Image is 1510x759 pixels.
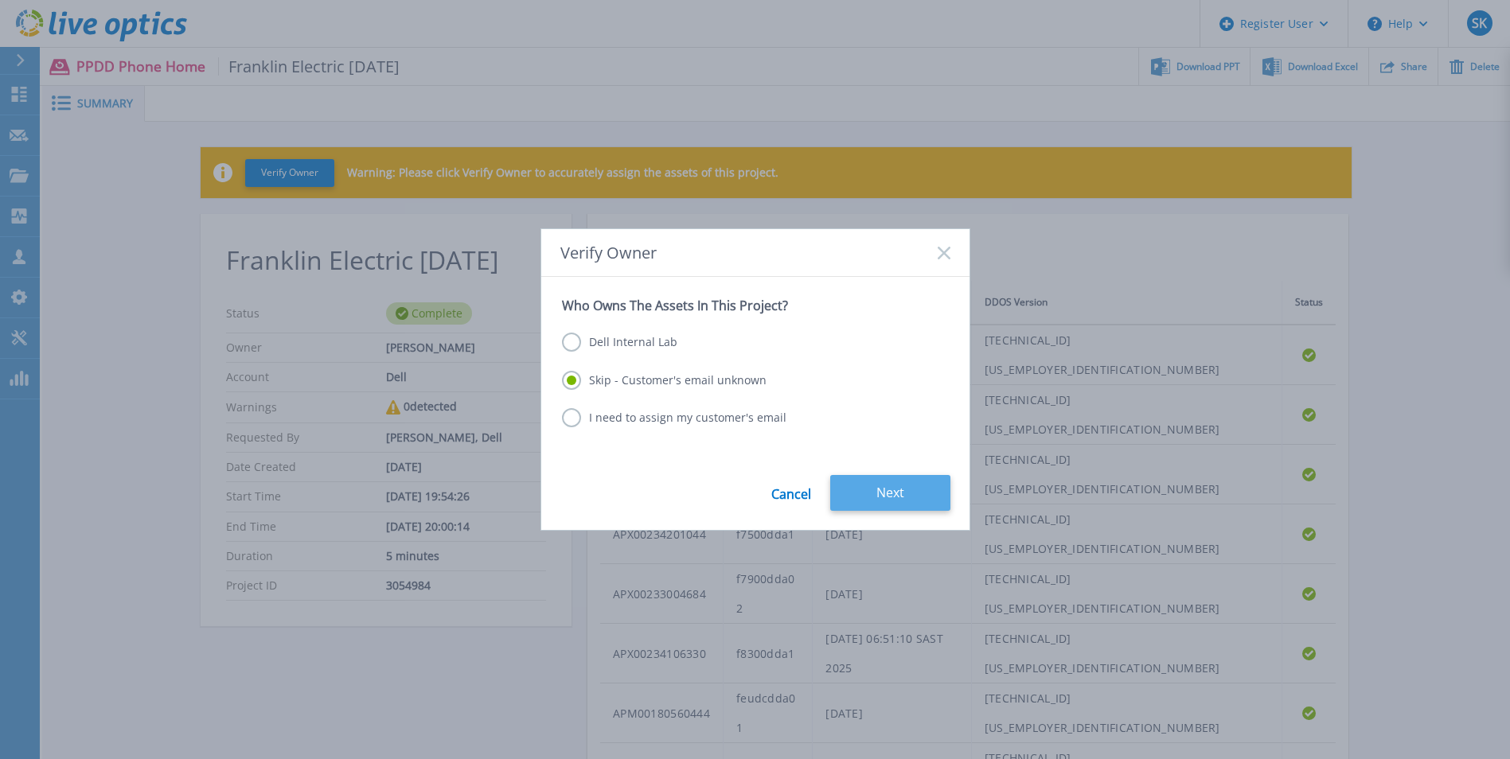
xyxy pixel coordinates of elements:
label: I need to assign my customer's email [562,408,786,427]
a: Cancel [771,475,811,511]
label: Skip - Customer's email unknown [562,371,767,390]
p: Who Owns The Assets In This Project? [562,298,949,313]
label: Dell Internal Lab [562,333,677,352]
span: Verify Owner [560,243,657,262]
button: Next [830,475,950,511]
